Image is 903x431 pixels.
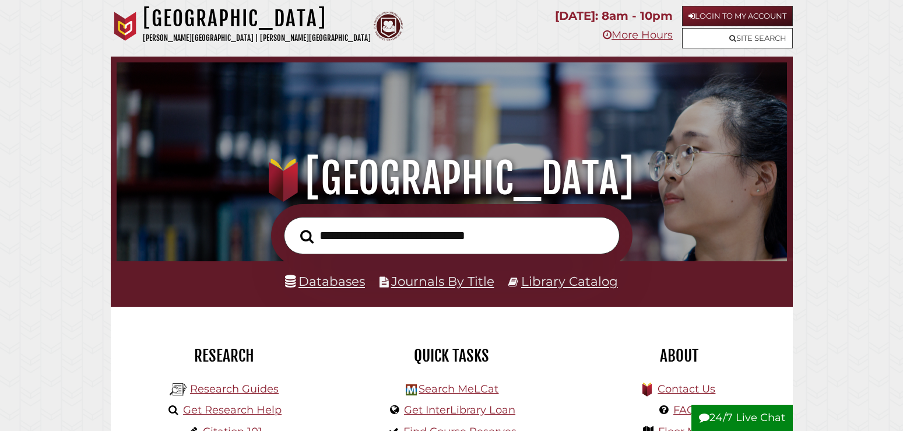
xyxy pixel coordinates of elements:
[190,383,279,395] a: Research Guides
[374,12,403,41] img: Calvin Theological Seminary
[183,404,282,416] a: Get Research Help
[111,12,140,41] img: Calvin University
[300,230,314,244] i: Search
[404,404,515,416] a: Get InterLibrary Loan
[285,274,365,289] a: Databases
[347,346,557,366] h2: Quick Tasks
[170,381,187,398] img: Hekman Library Logo
[555,6,673,26] p: [DATE]: 8am - 10pm
[120,346,329,366] h2: Research
[419,383,498,395] a: Search MeLCat
[521,274,618,289] a: Library Catalog
[673,404,701,416] a: FAQs
[406,384,417,395] img: Hekman Library Logo
[143,6,371,31] h1: [GEOGRAPHIC_DATA]
[391,274,494,289] a: Journals By Title
[658,383,715,395] a: Contact Us
[603,29,673,41] a: More Hours
[294,226,319,247] button: Search
[143,31,371,45] p: [PERSON_NAME][GEOGRAPHIC_DATA] | [PERSON_NAME][GEOGRAPHIC_DATA]
[130,153,774,204] h1: [GEOGRAPHIC_DATA]
[574,346,784,366] h2: About
[682,28,793,48] a: Site Search
[682,6,793,26] a: Login to My Account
